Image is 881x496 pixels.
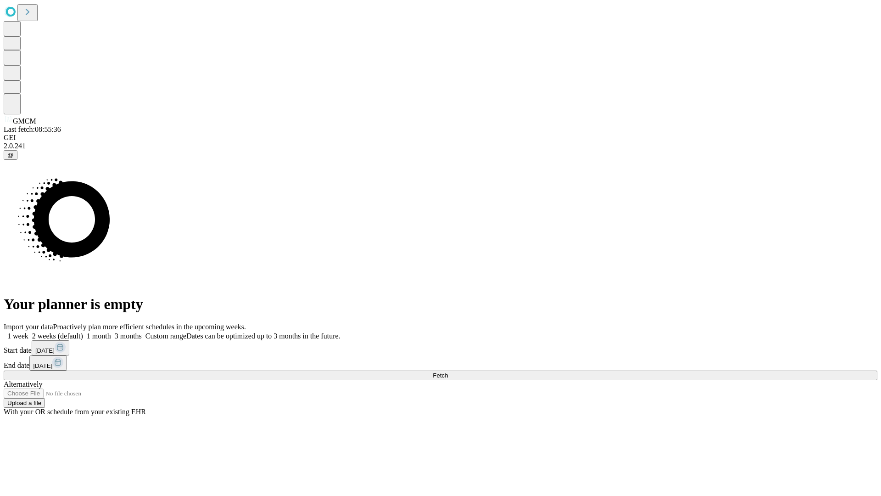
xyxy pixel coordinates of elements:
[115,332,142,340] span: 3 months
[4,340,877,355] div: Start date
[4,150,17,160] button: @
[33,362,52,369] span: [DATE]
[4,371,877,380] button: Fetch
[4,408,146,416] span: With your OR schedule from your existing EHR
[87,332,111,340] span: 1 month
[35,347,55,354] span: [DATE]
[145,332,186,340] span: Custom range
[7,332,28,340] span: 1 week
[433,372,448,379] span: Fetch
[13,117,36,125] span: GMCM
[29,355,67,371] button: [DATE]
[32,340,69,355] button: [DATE]
[32,332,83,340] span: 2 weeks (default)
[4,296,877,313] h1: Your planner is empty
[4,125,61,133] span: Last fetch: 08:55:36
[7,152,14,158] span: @
[186,332,340,340] span: Dates can be optimized up to 3 months in the future.
[4,142,877,150] div: 2.0.241
[4,398,45,408] button: Upload a file
[4,323,53,331] span: Import your data
[4,134,877,142] div: GEI
[4,380,42,388] span: Alternatively
[4,355,877,371] div: End date
[53,323,246,331] span: Proactively plan more efficient schedules in the upcoming weeks.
